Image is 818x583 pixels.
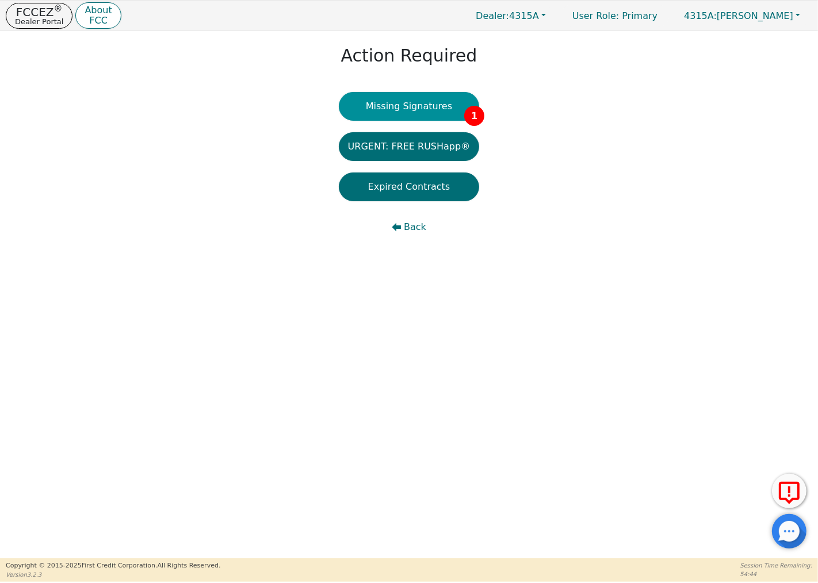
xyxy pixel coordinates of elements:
p: Primary [561,5,669,27]
button: Expired Contracts [339,172,480,201]
p: FCCEZ [15,6,63,18]
button: Back [339,213,480,241]
p: About [85,6,112,15]
span: 1 [464,106,484,126]
p: FCC [85,16,112,25]
button: Report Error to FCC [772,474,806,508]
p: Version 3.2.3 [6,570,220,579]
span: 4315A [476,10,539,21]
p: Session Time Remaining: [740,561,812,570]
button: FCCEZ®Dealer Portal [6,3,72,29]
h1: Action Required [341,45,477,66]
button: Dealer:4315A [464,7,558,25]
span: 4315A: [684,10,717,21]
sup: ® [54,3,63,14]
button: URGENT: FREE RUSHapp® [339,132,480,161]
span: All Rights Reserved. [157,562,220,569]
span: Back [404,220,426,234]
a: User Role: Primary [561,5,669,27]
button: Missing Signatures1 [339,92,480,121]
p: 54:44 [740,570,812,578]
p: Dealer Portal [15,18,63,25]
span: User Role : [572,10,619,21]
button: AboutFCC [75,2,121,29]
p: Copyright © 2015- 2025 First Credit Corporation. [6,561,220,571]
span: Dealer: [476,10,509,21]
span: [PERSON_NAME] [684,10,793,21]
button: 4315A:[PERSON_NAME] [672,7,812,25]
